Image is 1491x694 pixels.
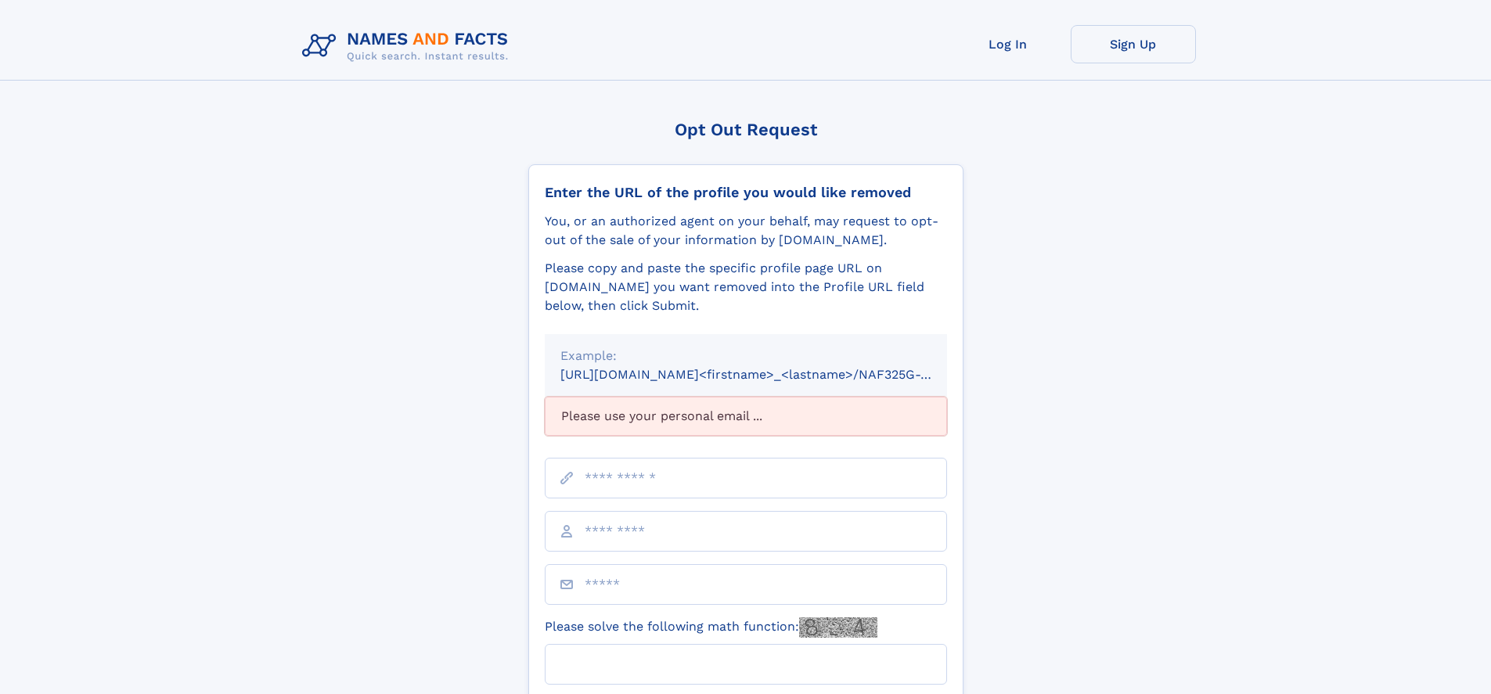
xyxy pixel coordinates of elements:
div: You, or an authorized agent on your behalf, may request to opt-out of the sale of your informatio... [545,212,947,250]
div: Enter the URL of the profile you would like removed [545,184,947,201]
a: Log In [945,25,1071,63]
div: Opt Out Request [528,120,963,139]
a: Sign Up [1071,25,1196,63]
label: Please solve the following math function: [545,617,877,638]
small: [URL][DOMAIN_NAME]<firstname>_<lastname>/NAF325G-xxxxxxxx [560,367,977,382]
div: Please use your personal email ... [545,397,947,436]
div: Please copy and paste the specific profile page URL on [DOMAIN_NAME] you want removed into the Pr... [545,259,947,315]
img: Logo Names and Facts [296,25,521,67]
div: Example: [560,347,931,365]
